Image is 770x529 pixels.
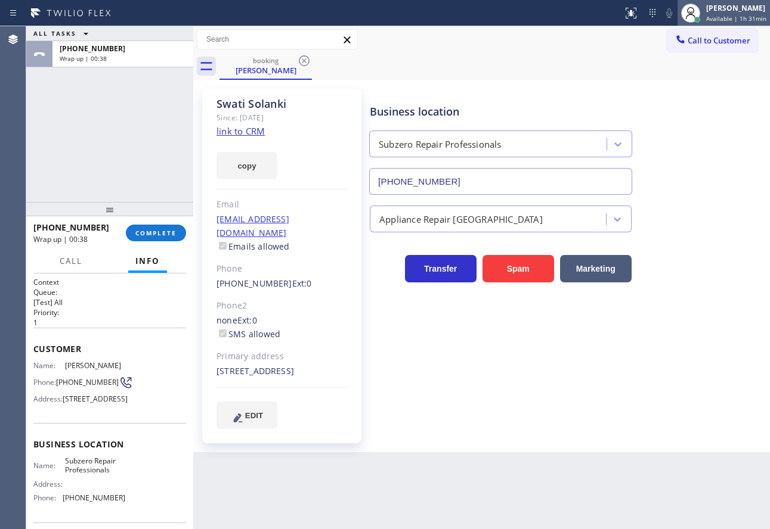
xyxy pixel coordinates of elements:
[33,307,186,318] h2: Priority:
[60,256,82,266] span: Call
[56,378,119,387] span: [PHONE_NUMBER]
[33,480,65,488] span: Address:
[33,287,186,297] h2: Queue:
[217,365,348,378] div: [STREET_ADDRESS]
[217,328,280,340] label: SMS allowed
[217,402,277,429] button: EDIT
[706,3,766,13] div: [PERSON_NAME]
[60,43,125,54] span: [PHONE_NUMBER]
[217,198,348,211] div: Email
[135,229,177,237] span: COMPLETE
[217,152,277,179] button: copy
[33,438,186,450] span: Business location
[33,493,63,502] span: Phone:
[217,299,348,313] div: Phone2
[217,125,265,137] a: link to CRM
[292,278,312,289] span: Ext: 0
[221,65,311,76] div: [PERSON_NAME]
[63,493,125,502] span: [PHONE_NUMBER]
[33,234,88,244] span: Wrap up | 00:38
[379,138,502,151] div: Subzero Repair Professionals
[217,262,348,276] div: Phone
[221,53,311,79] div: Swati Solanki
[221,56,311,65] div: booking
[560,255,632,282] button: Marketing
[661,5,678,21] button: Mute
[405,255,477,282] button: Transfer
[379,212,543,226] div: Appliance Repair [GEOGRAPHIC_DATA]
[217,350,348,363] div: Primary address
[33,318,186,328] p: 1
[65,361,125,370] span: [PERSON_NAME]
[52,250,89,273] button: Call
[63,394,128,403] span: [STREET_ADDRESS]
[217,97,348,111] div: Swati Solanki
[33,378,56,387] span: Phone:
[135,256,160,266] span: Info
[65,456,125,475] span: Subzero Repair Professionals
[33,222,109,233] span: [PHONE_NUMBER]
[483,255,554,282] button: Spam
[33,461,65,470] span: Name:
[688,35,750,46] span: Call to Customer
[217,111,348,125] div: Since: [DATE]
[217,213,289,238] a: [EMAIL_ADDRESS][DOMAIN_NAME]
[26,26,100,41] button: ALL TASKS
[706,14,766,23] span: Available | 1h 31min
[217,278,292,289] a: [PHONE_NUMBER]
[33,394,63,403] span: Address:
[33,277,186,287] h1: Context
[217,241,290,252] label: Emails allowed
[128,250,167,273] button: Info
[370,104,632,120] div: Business location
[197,30,357,49] input: Search
[219,329,227,337] input: SMS allowed
[60,54,107,63] span: Wrap up | 00:38
[33,297,186,307] p: [Test] All
[126,225,186,241] button: COMPLETE
[217,314,348,341] div: none
[33,29,76,38] span: ALL TASKS
[219,242,227,250] input: Emails allowed
[33,343,186,354] span: Customer
[245,411,263,420] span: EDIT
[369,168,632,195] input: Phone Number
[667,29,758,52] button: Call to Customer
[237,315,257,326] span: Ext: 0
[33,361,65,370] span: Name:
